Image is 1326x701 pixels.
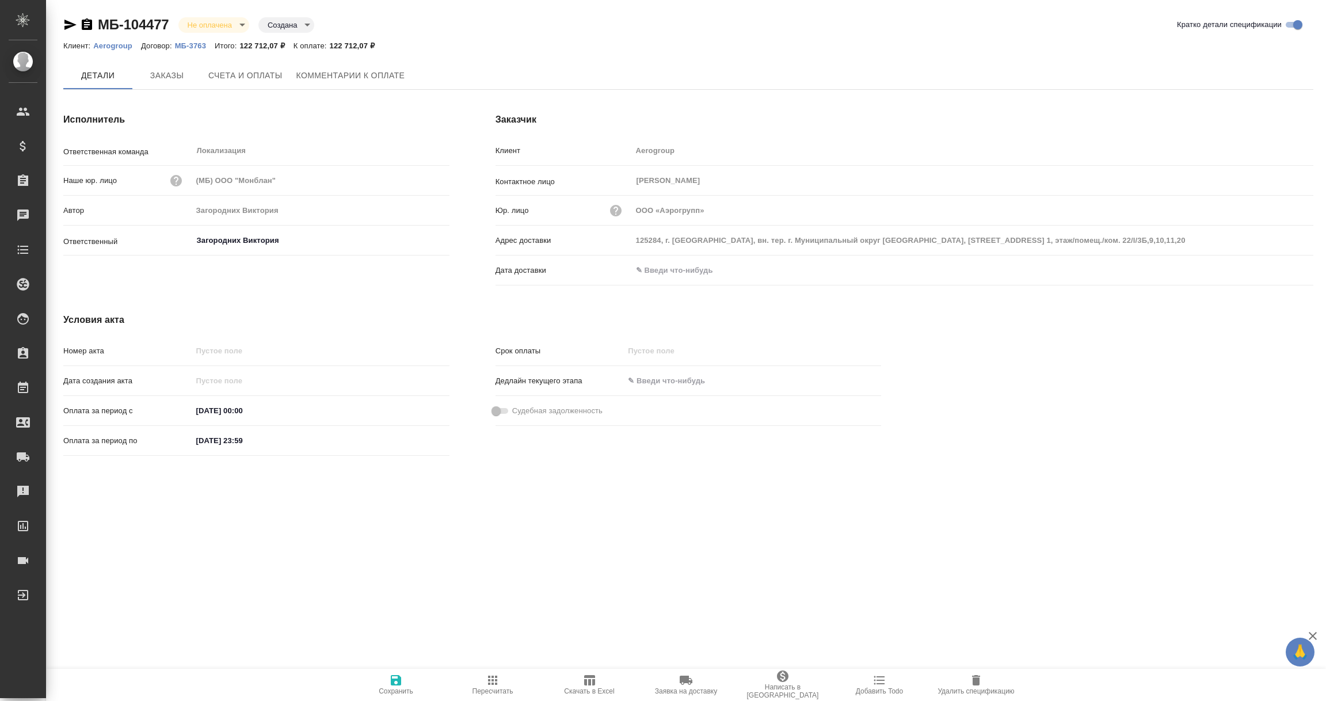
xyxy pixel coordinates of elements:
[63,345,192,357] p: Номер акта
[192,172,449,189] input: Пустое поле
[93,41,141,50] p: Aerogroup
[98,17,169,32] a: МБ-104477
[192,202,449,219] input: Пустое поле
[1290,640,1310,664] span: 🙏
[496,235,632,246] p: Адрес доставки
[264,20,300,30] button: Создана
[80,18,94,32] button: Скопировать ссылку
[443,239,445,242] button: Open
[624,372,725,389] input: ✎ Введи что-нибудь
[296,68,405,83] span: Комментарии к оплате
[63,236,192,247] p: Ответственный
[330,41,383,50] p: 122 712,07 ₽
[1177,19,1282,31] span: Кратко детали спецификации
[139,68,195,83] span: Заказы
[496,176,632,188] p: Контактное лицо
[496,345,624,357] p: Срок оплаты
[215,41,239,50] p: Итого:
[178,17,249,33] div: Не оплачена
[63,41,93,50] p: Клиент:
[496,205,529,216] p: Юр. лицо
[63,313,881,327] h4: Условия акта
[632,232,1313,249] input: Пустое поле
[632,142,1313,159] input: Пустое поле
[294,41,330,50] p: К оплате:
[239,41,293,50] p: 122 712,07 ₽
[175,41,215,50] p: МБ-3763
[63,375,192,387] p: Дата создания акта
[624,342,725,359] input: Пустое поле
[632,202,1313,219] input: Пустое поле
[496,145,632,157] p: Клиент
[632,262,733,279] input: ✎ Введи что-нибудь
[141,41,175,50] p: Договор:
[63,146,192,158] p: Ответственная команда
[63,113,449,127] h4: Исполнитель
[496,375,624,387] p: Дедлайн текущего этапа
[175,40,215,50] a: МБ-3763
[496,265,632,276] p: Дата доставки
[63,435,192,447] p: Оплата за период по
[258,17,314,33] div: Не оплачена
[192,402,293,419] input: ✎ Введи что-нибудь
[192,342,449,359] input: Пустое поле
[93,40,141,50] a: Aerogroup
[63,205,192,216] p: Автор
[208,68,283,83] span: Счета и оплаты
[192,372,293,389] input: Пустое поле
[70,68,125,83] span: Детали
[1286,638,1314,666] button: 🙏
[496,113,1313,127] h4: Заказчик
[192,432,293,449] input: ✎ Введи что-нибудь
[184,20,235,30] button: Не оплачена
[512,405,603,417] span: Судебная задолженность
[63,405,192,417] p: Оплата за период с
[63,175,117,186] p: Наше юр. лицо
[63,18,77,32] button: Скопировать ссылку для ЯМессенджера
